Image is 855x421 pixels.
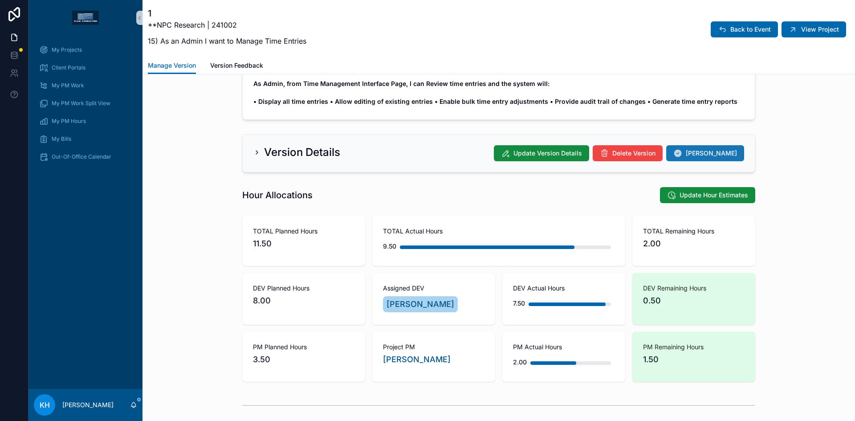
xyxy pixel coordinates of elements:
span: Update Hour Estimates [680,191,748,200]
a: My PM Hours [34,113,137,129]
span: PM Actual Hours [513,343,615,352]
a: Version Feedback [210,57,263,75]
span: TOTAL Planned Hours [253,227,354,236]
span: DEV Actual Hours [513,284,615,293]
button: Delete Version [593,145,663,161]
span: DEV Planned Hours [253,284,354,293]
span: 1.50 [643,353,745,366]
a: My Bills [34,131,137,147]
span: PM Remaining Hours [643,343,745,352]
span: Version Feedback [210,61,263,70]
span: My PM Hours [52,118,86,125]
span: TOTAL Actual Hours [383,227,615,236]
button: View Project [782,21,846,37]
span: PM Planned Hours [253,343,354,352]
a: [PERSON_NAME] [383,296,458,312]
a: [PERSON_NAME] [383,353,451,366]
span: My Bills [52,135,71,143]
h1: Hour Allocations [242,189,313,201]
a: My PM Work Split View [34,95,137,111]
span: 3.50 [253,353,354,366]
span: [PERSON_NAME] [686,149,737,158]
a: Client Portals [34,60,137,76]
h2: Version Details [264,145,340,159]
span: 2.00 [643,237,745,250]
span: Update Version Details [513,149,582,158]
a: Manage Version [148,57,196,74]
div: 7.50 [513,294,525,312]
span: Project PM [383,343,484,352]
div: 9.50 [383,237,396,255]
span: 8.00 [253,294,354,307]
strong: As Admin, from Time Management Interface Page, I can Review time entries and the system will: • D... [253,80,737,105]
span: KH [40,400,50,410]
a: My PM Work [34,78,137,94]
div: 2.00 [513,353,527,371]
button: [PERSON_NAME] [666,145,744,161]
button: Back to Event [711,21,778,37]
span: TOTAL Remaining Hours [643,227,745,236]
p: 15) As an Admin I want to Manage Time Entries [148,36,306,46]
span: View Project [801,25,839,34]
p: **NPC Research | 241002 [148,20,306,30]
span: Assigned DEV [383,284,484,293]
button: Update Version Details [494,145,589,161]
span: My PM Work [52,82,84,89]
span: My Projects [52,46,82,53]
span: Delete Version [612,149,655,158]
span: Back to Event [730,25,771,34]
h1: 1 [148,7,306,20]
span: My PM Work Split View [52,100,110,107]
span: 0.50 [643,294,745,307]
a: My Projects [34,42,137,58]
img: App logo [72,11,99,25]
span: Out-Of-Office Calendar [52,153,111,160]
div: scrollable content [28,36,142,176]
button: Update Hour Estimates [660,187,755,203]
span: Manage Version [148,61,196,70]
a: Out-Of-Office Calendar [34,149,137,165]
span: 11.50 [253,237,354,250]
span: DEV Remaining Hours [643,284,745,293]
span: [PERSON_NAME] [387,298,454,311]
span: Client Portals [52,64,85,71]
p: [PERSON_NAME] [62,401,114,409]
